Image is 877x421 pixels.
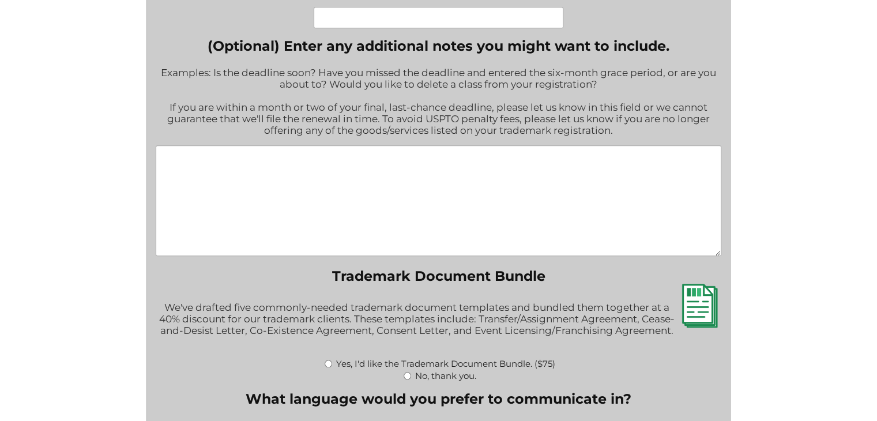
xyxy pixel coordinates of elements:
[415,370,476,381] label: No, thank you.
[156,294,721,357] div: We've drafted five commonly-needed trademark document templates and bundled them together at a 40...
[156,37,721,54] label: (Optional) Enter any additional notes you might want to include.
[246,390,631,407] legend: What language would you prefer to communicate in?
[336,358,555,369] label: Yes, I'd like the Trademark Document Bundle. ($75)
[156,59,721,145] div: Examples: Is the deadline soon? Have you missed the deadline and entered the six-month grace peri...
[332,268,545,284] legend: Trademark Document Bundle
[677,284,721,328] img: Trademark Document Bundle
